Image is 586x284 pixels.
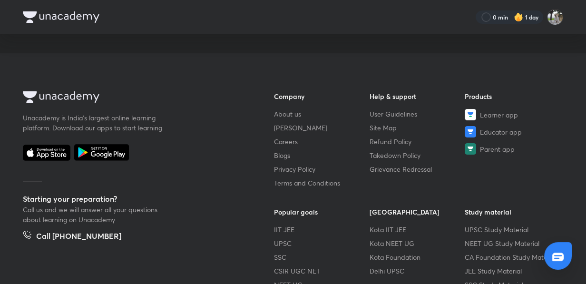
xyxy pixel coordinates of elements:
a: Blogs [274,150,370,160]
a: IIT JEE [274,225,370,235]
a: User Guidelines [370,109,465,119]
a: Terms and Conditions [274,178,370,188]
img: Educator app [465,126,476,137]
a: Refund Policy [370,137,465,147]
a: [PERSON_NAME] [274,123,370,133]
a: Takedown Policy [370,150,465,160]
a: JEE Study Material [465,266,560,276]
a: SSC [274,252,370,262]
a: Kota Foundation [370,252,465,262]
a: CA Foundation Study Material [465,252,560,262]
h5: Call [PHONE_NUMBER] [36,230,121,244]
p: Unacademy is India’s largest online learning platform. Download our apps to start learning [23,113,166,133]
h6: Popular goals [274,207,370,217]
h6: Products [465,91,560,101]
a: Site Map [370,123,465,133]
img: streak [514,12,523,22]
a: Educator app [465,126,560,137]
a: Parent app [465,143,560,155]
a: NEET UG Study Material [465,238,560,248]
h6: Company [274,91,370,101]
a: Grievance Redressal [370,164,465,174]
h5: Starting your preparation? [23,193,244,205]
a: Privacy Policy [274,164,370,174]
span: Parent app [480,144,515,154]
a: UPSC [274,238,370,248]
a: UPSC Study Material [465,225,560,235]
img: Anjali Ror [547,9,563,25]
img: Company Logo [23,11,99,23]
a: Company Logo [23,91,244,105]
a: Careers [274,137,370,147]
img: Learner app [465,109,476,120]
a: About us [274,109,370,119]
a: Learner app [465,109,560,120]
a: Kota IIT JEE [370,225,465,235]
img: Parent app [465,143,476,155]
p: Call us and we will answer all your questions about learning on Unacademy [23,205,166,225]
h6: Study material [465,207,560,217]
a: CSIR UGC NET [274,266,370,276]
img: Company Logo [23,91,99,103]
a: Delhi UPSC [370,266,465,276]
span: Educator app [480,127,522,137]
a: Kota NEET UG [370,238,465,248]
h6: [GEOGRAPHIC_DATA] [370,207,465,217]
span: Learner app [480,110,518,120]
a: Call [PHONE_NUMBER] [23,230,121,244]
span: Careers [274,137,298,147]
h6: Help & support [370,91,465,101]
